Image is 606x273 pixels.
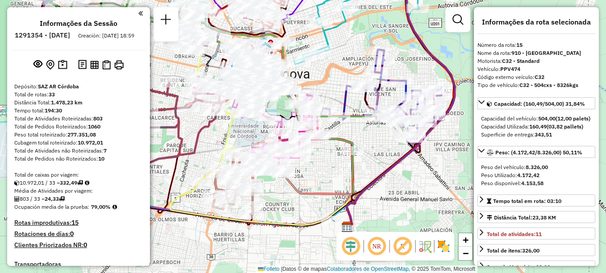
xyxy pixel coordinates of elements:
[502,58,540,64] strong: C32 - Standard
[481,164,548,170] span: Peso del vehículo:
[112,204,117,210] em: Média calculada utilizando a maior ocupação (%Peso ou %Cubagem) de cada rota da sessão. Rotas cro...
[459,233,472,247] a: Acercar
[477,146,595,158] a: Peso: (4.172,42/8.326,00) 50,11%
[14,139,143,147] div: Cubagem total roteirizado:
[481,172,540,178] font: Peso Utilizado:
[477,49,595,57] div: Nome da rota:
[14,171,143,179] div: Total de caixas por viagem:
[91,203,111,210] strong: 79,00%
[477,111,595,142] div: Capacidad: (160,49/504,00) 31,84%
[70,230,74,238] strong: 0
[93,115,103,122] strong: 803
[45,195,59,202] strong: 24,33
[83,241,87,249] strong: 0
[477,73,595,81] div: Código externo veículo:
[511,50,581,56] strong: 910 - [GEOGRAPHIC_DATA]
[88,123,100,130] strong: 1060
[459,247,472,260] a: Alejar
[258,37,270,48] img: UDC Cordoba
[60,179,77,186] strong: 332,49
[535,231,542,237] strong: 11
[522,247,540,254] strong: 326,00
[14,131,143,139] div: Peso total roteirizado:
[78,139,103,146] strong: 10.972,01
[477,58,540,64] font: Motorista:
[481,131,592,139] div: Superficie de entrega:
[51,99,83,106] strong: 1.478,23 km
[38,83,79,90] strong: SAZ AR Córdoba
[366,236,387,257] span: Ocultar NR
[14,230,143,238] h4: Rotaciones de días:
[436,239,451,253] img: Exibir/Ocultar setores
[59,196,65,202] i: Total de rotas
[477,18,595,26] h4: Informações da rota selecionada
[306,17,328,26] div: Atividade não roteirizada - luis rojas
[517,172,540,178] strong: 4.172,42
[529,123,547,130] strong: 160,49
[274,37,296,46] div: Atividade não roteirizada - Meana Paula Daniela
[14,107,143,115] div: Tempo total:
[14,99,143,107] div: Distância Total:
[463,234,469,245] span: +
[340,236,361,257] span: Ocultar deslocamento
[14,187,143,195] div: Média de Atividades por viagem:
[281,266,282,272] span: |
[477,160,595,191] div: Peso: (4.172,42/8.326,00) 50,11%
[477,211,595,223] a: Distância Total:23,38 KM
[44,58,56,72] button: Centralizar mapa no depósito ou ponto de apoio
[477,41,595,49] div: Número da rota:
[481,115,590,122] font: Capacidad del vehículo:
[538,115,556,122] strong: 504,00
[392,236,413,257] span: Exibir rótulo
[487,231,542,237] span: Total de atividades:
[40,19,117,28] h4: Informações da Sessão
[477,244,595,256] a: Total de itens:326,00
[258,266,279,272] a: Folleto
[71,219,79,227] strong: 15
[138,8,143,18] a: Clique aqui para minimizar o painel
[477,261,595,273] a: Jornada Motorista: 09:00
[104,147,107,154] strong: 7
[535,74,544,80] strong: C32
[98,155,104,162] strong: 10
[516,41,523,48] strong: 15
[463,248,469,259] span: −
[477,194,595,207] a: Tempo total em rota: 03:10
[14,196,20,202] i: Total de Atividades
[535,131,552,138] strong: 343,51
[341,221,353,233] img: SAZ AR Cordoba
[487,247,540,255] div: Total de itens:
[14,241,143,249] h4: Clientes Priorizados NR:
[14,261,143,268] h4: Transportadoras
[256,265,477,273] div: Datos © de mapas , © 2025 TomTom, Microsoft
[14,219,143,227] h4: Rotas improdutivas:
[67,131,96,138] strong: 277.351,08
[493,198,561,204] span: Tempo total em rota: 03:10
[481,123,583,130] font: Capacidad Utilizada:
[449,11,467,29] a: Exibir filtros
[14,180,20,186] i: Cubagem total roteirizado
[15,31,70,39] h6: 1291354 - [DATE]
[49,91,55,98] strong: 33
[477,66,520,72] font: Vehículo:
[14,83,143,91] div: Depósito:
[20,195,59,202] font: 803 / 33 =
[14,115,143,123] div: Total de Atividades Roteirizadas:
[56,58,69,72] button: Painel de Sugestão
[157,11,175,31] a: Nova sessão e pesquisa
[88,58,100,70] button: Visualizar relatório de Roteirização
[85,180,89,186] i: Meta Caixas/viagem: 325,98 Diferença: 6,51
[521,180,544,186] strong: 4.153,58
[547,123,583,130] strong: (03,82 pallets)
[519,82,578,88] strong: C32 - 504cxs - 8326kgs
[112,58,125,71] button: Imprimir Rotas
[14,203,89,210] span: Ocupación media de la prueba:
[494,100,585,107] span: Capacidad: (160,49/504,00) 31,84%
[477,81,595,89] div: Tipo de vehículo:
[14,91,143,99] div: Total de rotas:
[20,179,77,186] font: 10.972,01 / 33 =
[494,214,556,221] font: Distância Total:
[14,147,143,155] div: Total de Atividades não Roteirizadas:
[418,239,432,253] img: Fluxo de ruas
[500,66,520,72] strong: PPV474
